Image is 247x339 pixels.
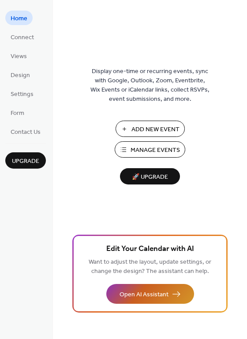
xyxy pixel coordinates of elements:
[89,256,211,277] span: Want to adjust the layout, update settings, or change the design? The assistant can help.
[106,243,194,255] span: Edit Your Calendar with AI
[5,105,30,120] a: Form
[90,67,210,104] span: Display one-time or recurring events, sync with Google, Outlook, Zoom, Eventbrite, Wix Events or ...
[11,71,30,80] span: Design
[11,90,34,99] span: Settings
[131,146,180,155] span: Manage Events
[5,67,35,82] a: Design
[11,128,41,137] span: Contact Us
[5,152,46,169] button: Upgrade
[5,124,46,139] a: Contact Us
[120,290,168,299] span: Open AI Assistant
[11,109,24,118] span: Form
[120,168,180,184] button: 🚀 Upgrade
[5,29,39,44] a: Connect
[115,141,185,158] button: Manage Events
[131,125,180,134] span: Add New Event
[106,284,194,304] button: Open AI Assistant
[12,157,39,166] span: Upgrade
[11,14,27,23] span: Home
[116,121,185,137] button: Add New Event
[5,86,39,101] a: Settings
[11,52,27,61] span: Views
[5,48,32,63] a: Views
[11,33,34,42] span: Connect
[5,11,33,25] a: Home
[125,171,175,183] span: 🚀 Upgrade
